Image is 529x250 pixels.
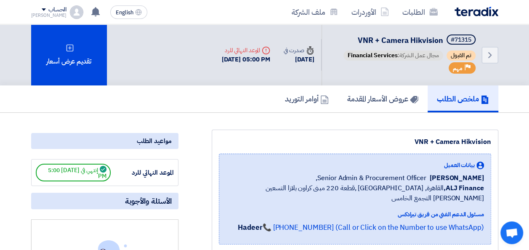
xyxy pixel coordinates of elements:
[222,55,271,64] div: [DATE] 05:00 PM
[455,7,498,16] img: Teradix logo
[348,51,398,60] span: Financial Services
[31,13,67,18] div: [PERSON_NAME]
[31,133,178,149] div: مواعيد الطلب
[345,2,396,22] a: الأوردرات
[226,210,484,219] div: مسئول الدعم الفني من فريق تيرادكس
[437,94,489,104] h5: ملخص الطلب
[276,85,338,112] a: أوامر التوريد
[111,168,174,178] div: الموعد النهائي للرد
[125,196,172,206] span: الأسئلة والأجوبة
[347,94,418,104] h5: عروض الأسعار المقدمة
[222,46,271,55] div: الموعد النهائي للرد
[444,183,484,193] b: ALJ Finance,
[338,85,428,112] a: عروض الأسعار المقدمة
[284,46,314,55] div: صدرت في
[396,2,444,22] a: الطلبات
[285,2,345,22] a: ملف الشركة
[428,85,498,112] a: ملخص الطلب
[70,5,83,19] img: profile_test.png
[453,64,463,72] span: مهم
[316,173,426,183] span: Senior Admin & Procurement Officer,
[284,55,314,64] div: [DATE]
[447,51,476,61] span: تم القبول
[36,164,111,181] span: إنتهي في [DATE] 5:00 PM
[48,6,66,13] div: الحساب
[116,10,133,16] span: English
[444,161,475,170] span: بيانات العميل
[226,183,484,203] span: القاهرة, [GEOGRAPHIC_DATA] ,قطعة 220 مبنى كراون بلازا التسعين [PERSON_NAME] التجمع الخامس
[451,37,471,43] div: #71315
[343,51,443,61] span: مجال عمل الشركة:
[219,137,491,147] div: VNR + Camera Hikvision
[31,24,107,85] div: تقديم عرض أسعار
[342,35,477,46] h5: VNR + Camera Hikvision
[358,35,443,46] span: VNR + Camera Hikvision
[500,221,523,244] div: Open chat
[285,94,329,104] h5: أوامر التوريد
[110,5,147,19] button: English
[238,222,262,233] strong: Hadeer
[263,222,484,233] a: 📞 [PHONE_NUMBER] (Call or Click on the Number to use WhatsApp)
[430,173,484,183] span: [PERSON_NAME]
